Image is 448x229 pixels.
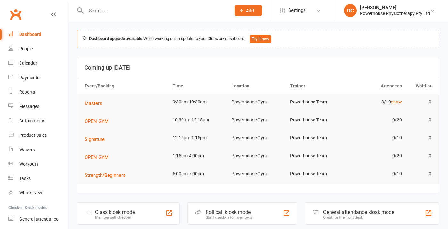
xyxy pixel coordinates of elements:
button: OPEN GYM [85,153,113,161]
button: OPEN GYM [85,118,113,125]
a: General attendance kiosk mode [8,212,68,226]
th: Location [229,78,288,94]
div: General attendance kiosk mode [323,209,394,215]
a: Clubworx [8,6,24,22]
div: Roll call kiosk mode [206,209,252,215]
a: Tasks [8,171,68,186]
th: Trainer [287,78,346,94]
td: Powerhouse Team [287,148,346,163]
td: 12:15pm-1:15pm [170,130,229,145]
a: People [8,42,68,56]
td: 0 [405,112,434,127]
div: [PERSON_NAME] [360,5,430,11]
button: Add [235,5,262,16]
div: We're working on an update to your Clubworx dashboard. [77,30,439,48]
td: 0 [405,130,434,145]
th: Time [170,78,229,94]
span: Signature [85,136,105,142]
a: What's New [8,186,68,200]
td: 0 [405,148,434,163]
td: 0 [405,94,434,110]
td: 0/20 [346,112,405,127]
button: Signature [85,135,109,143]
div: General attendance [19,217,58,222]
a: Workouts [8,157,68,171]
td: 1:15pm-4:00pm [170,148,229,163]
div: DC [344,4,357,17]
td: Powerhouse Team [287,166,346,181]
span: Add [246,8,254,13]
span: Settings [288,3,306,18]
a: Waivers [8,143,68,157]
div: Automations [19,118,45,123]
div: Powerhouse Physiotherapy Pty Ltd [360,11,430,16]
a: Messages [8,99,68,114]
span: OPEN GYM [85,154,109,160]
div: Tasks [19,176,31,181]
div: Class kiosk mode [95,209,135,215]
div: People [19,46,33,51]
div: What's New [19,190,42,195]
div: Staff check-in for members [206,215,252,220]
a: Calendar [8,56,68,70]
div: Messages [19,104,39,109]
div: Reports [19,89,35,94]
a: Product Sales [8,128,68,143]
span: OPEN GYM [85,119,109,124]
td: Powerhouse Gym [229,94,288,110]
td: Powerhouse Team [287,130,346,145]
td: 6:00pm-7:00pm [170,166,229,181]
span: Strength/Beginners [85,172,126,178]
td: Powerhouse Gym [229,148,288,163]
input: Search... [84,6,226,15]
td: Powerhouse Team [287,112,346,127]
td: 0/20 [346,148,405,163]
button: Masters [85,100,107,107]
td: Powerhouse Gym [229,112,288,127]
th: Event/Booking [82,78,170,94]
td: Powerhouse Gym [229,130,288,145]
td: 9:30am-10:30am [170,94,229,110]
div: Product Sales [19,133,47,138]
div: Great for the front desk [323,215,394,220]
button: Try it now [250,35,271,43]
a: Automations [8,114,68,128]
td: 10:30am-12:15pm [170,112,229,127]
td: 0 [405,166,434,181]
strong: Dashboard upgrade available: [89,36,143,41]
div: Dashboard [19,32,41,37]
td: 3/10 [346,94,405,110]
button: Strength/Beginners [85,171,130,179]
a: Dashboard [8,27,68,42]
th: Waitlist [405,78,434,94]
a: Reports [8,85,68,99]
a: show [391,99,402,104]
div: Payments [19,75,39,80]
td: Powerhouse Team [287,94,346,110]
div: Workouts [19,161,38,167]
a: Payments [8,70,68,85]
td: 0/10 [346,130,405,145]
span: Masters [85,101,102,106]
th: Attendees [346,78,405,94]
td: Powerhouse Gym [229,166,288,181]
div: Calendar [19,61,37,66]
div: Waivers [19,147,35,152]
td: 0/10 [346,166,405,181]
div: Member self check-in [95,215,135,220]
h3: Coming up [DATE] [84,64,432,71]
